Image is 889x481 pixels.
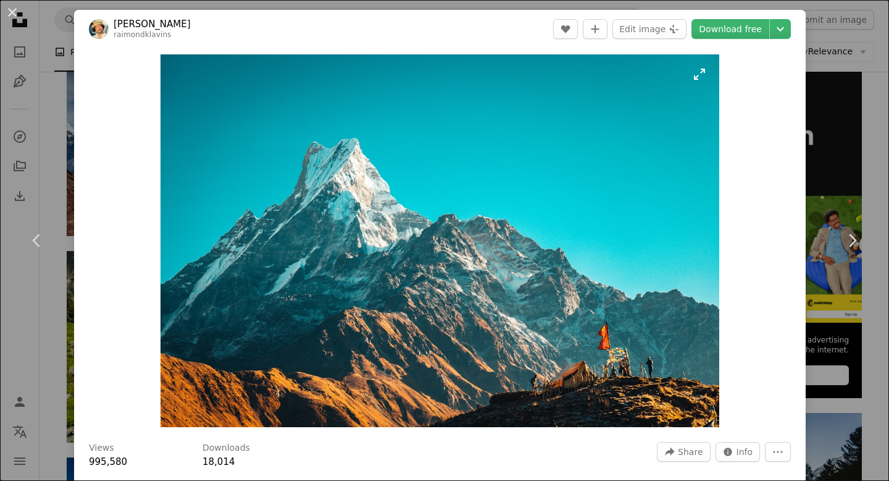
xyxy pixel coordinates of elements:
[553,19,578,39] button: Like
[89,442,114,454] h3: Views
[161,54,719,427] button: Zoom in on this image
[161,54,719,427] img: person in orange jacket standing on brown rock near snow covered mountain during daytime
[691,19,769,39] a: Download free
[678,443,703,461] span: Share
[657,442,710,462] button: Share this image
[89,456,127,467] span: 995,580
[583,19,607,39] button: Add to Collection
[716,442,761,462] button: Stats about this image
[114,30,172,39] a: raimondklavins
[765,442,791,462] button: More Actions
[815,181,889,300] a: Next
[114,18,191,30] a: [PERSON_NAME]
[202,456,235,467] span: 18,014
[612,19,687,39] button: Edit image
[202,442,250,454] h3: Downloads
[737,443,753,461] span: Info
[770,19,791,39] button: Choose download size
[89,19,109,39] img: Go to Raimond Klavins's profile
